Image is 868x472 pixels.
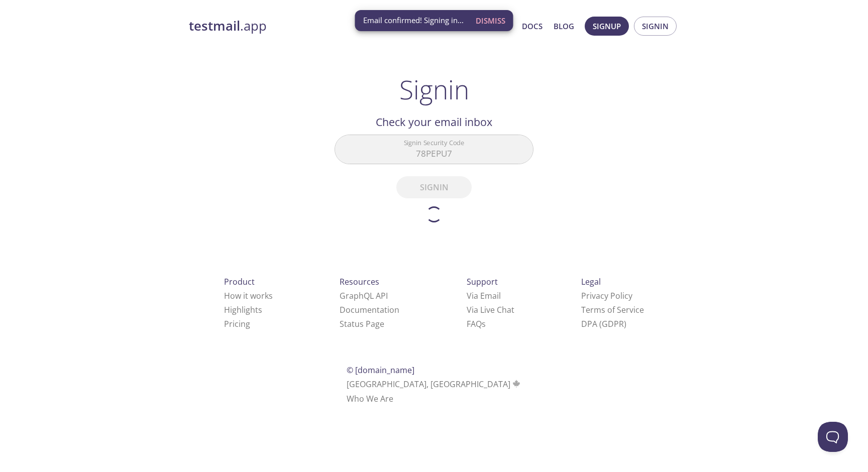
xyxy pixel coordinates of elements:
[363,15,464,26] span: Email confirmed! Signing in...
[224,318,250,329] a: Pricing
[189,18,425,35] a: testmail.app
[347,379,522,390] span: [GEOGRAPHIC_DATA], [GEOGRAPHIC_DATA]
[467,304,514,315] a: Via Live Chat
[467,276,498,287] span: Support
[189,17,240,35] strong: testmail
[335,113,533,131] h2: Check your email inbox
[224,304,262,315] a: Highlights
[347,365,414,376] span: © [DOMAIN_NAME]
[476,14,505,27] span: Dismiss
[340,304,399,315] a: Documentation
[467,318,486,329] a: FAQ
[642,20,669,33] span: Signin
[399,74,469,104] h1: Signin
[554,20,574,33] a: Blog
[340,290,388,301] a: GraphQL API
[224,276,255,287] span: Product
[634,17,677,36] button: Signin
[581,304,644,315] a: Terms of Service
[818,422,848,452] iframe: Help Scout Beacon - Open
[522,20,542,33] a: Docs
[585,17,629,36] button: Signup
[340,318,384,329] a: Status Page
[472,11,509,30] button: Dismiss
[581,276,601,287] span: Legal
[224,290,273,301] a: How it works
[581,318,626,329] a: DPA (GDPR)
[467,290,501,301] a: Via Email
[593,20,621,33] span: Signup
[347,393,393,404] a: Who We Are
[581,290,632,301] a: Privacy Policy
[340,276,379,287] span: Resources
[482,318,486,329] span: s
